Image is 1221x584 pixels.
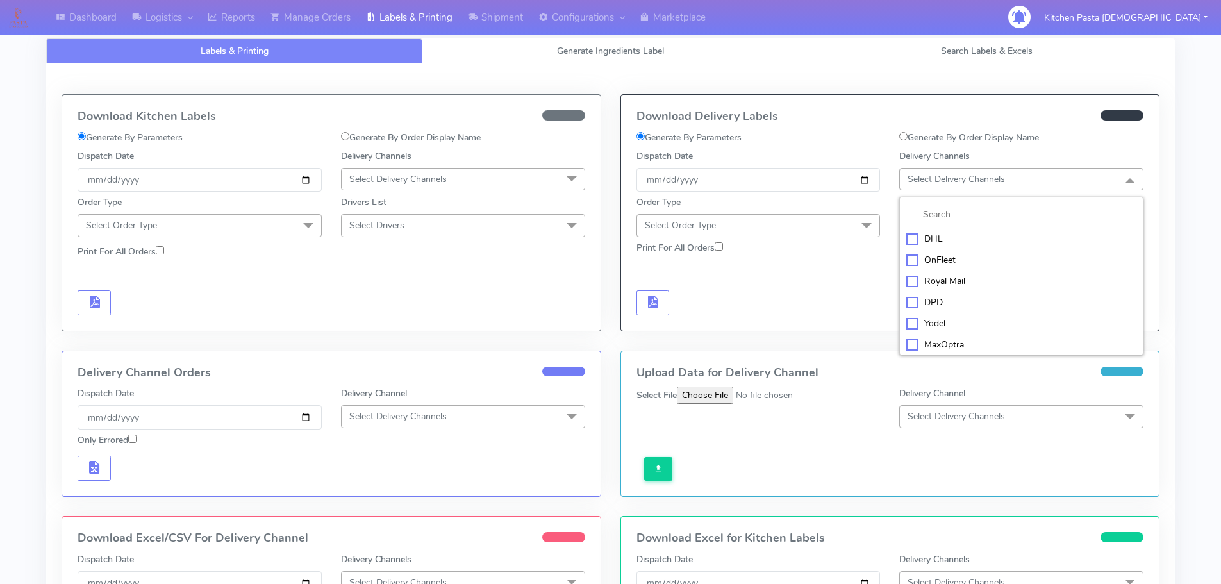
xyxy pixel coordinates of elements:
[906,208,1136,221] input: multiselect-search
[899,553,970,566] label: Delivery Channels
[341,553,411,566] label: Delivery Channels
[906,274,1136,288] div: Royal Mail
[636,367,1144,380] h4: Upload Data for Delivery Channel
[78,367,585,380] h4: Delivery Channel Orders
[78,149,134,163] label: Dispatch Date
[349,173,447,185] span: Select Delivery Channels
[908,410,1005,422] span: Select Delivery Channels
[715,242,723,251] input: Print For All Orders
[78,132,86,140] input: Generate By Parameters
[78,245,164,258] label: Print For All Orders
[78,387,134,400] label: Dispatch Date
[341,131,481,144] label: Generate By Order Display Name
[636,110,1144,123] h4: Download Delivery Labels
[46,38,1175,63] ul: Tabs
[908,173,1005,185] span: Select Delivery Channels
[78,553,134,566] label: Dispatch Date
[341,149,411,163] label: Delivery Channels
[636,553,693,566] label: Dispatch Date
[636,131,742,144] label: Generate By Parameters
[341,387,407,400] label: Delivery Channel
[636,241,723,254] label: Print For All Orders
[906,232,1136,246] div: DHL
[906,253,1136,267] div: OnFleet
[1034,4,1217,31] button: Kitchen Pasta [DEMOGRAPHIC_DATA]
[645,219,716,231] span: Select Order Type
[128,435,137,443] input: Only Errored
[156,246,164,254] input: Print For All Orders
[557,45,664,57] span: Generate Ingredients Label
[906,338,1136,351] div: MaxOptra
[636,149,693,163] label: Dispatch Date
[78,110,585,123] h4: Download Kitchen Labels
[941,45,1033,57] span: Search Labels & Excels
[78,131,183,144] label: Generate By Parameters
[78,433,137,447] label: Only Errored
[636,388,677,402] label: Select File
[899,387,965,400] label: Delivery Channel
[636,132,645,140] input: Generate By Parameters
[636,196,681,209] label: Order Type
[349,410,447,422] span: Select Delivery Channels
[906,317,1136,330] div: Yodel
[899,132,908,140] input: Generate By Order Display Name
[78,196,122,209] label: Order Type
[636,532,1144,545] h4: Download Excel for Kitchen Labels
[201,45,269,57] span: Labels & Printing
[341,196,386,209] label: Drivers List
[906,296,1136,309] div: DPD
[899,131,1039,144] label: Generate By Order Display Name
[86,219,157,231] span: Select Order Type
[349,219,404,231] span: Select Drivers
[899,149,970,163] label: Delivery Channels
[341,132,349,140] input: Generate By Order Display Name
[78,532,585,545] h4: Download Excel/CSV For Delivery Channel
